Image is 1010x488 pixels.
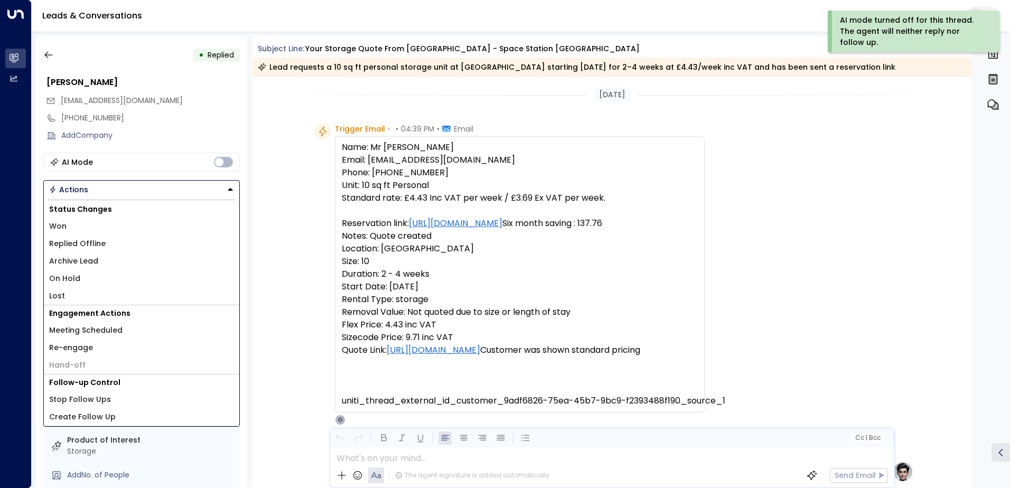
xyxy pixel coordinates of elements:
a: Leads & Conversations [42,10,142,22]
pre: Name: Mr [PERSON_NAME] Email: [EMAIL_ADDRESS][DOMAIN_NAME] Phone: [PHONE_NUMBER] Unit: 10 sq ft P... [342,141,698,407]
div: AI mode turned off for this thread. The agent will neither reply nor follow up. [840,15,985,48]
span: Subject Line: [258,43,304,54]
div: AddCompany [61,130,240,141]
span: Archive Lead [49,256,98,267]
div: Button group with a nested menu [43,180,240,199]
div: Your storage quote from [GEOGRAPHIC_DATA] - Space Station [GEOGRAPHIC_DATA] [305,43,640,54]
span: Replied Offline [49,238,106,249]
h1: Status Changes [44,201,239,218]
span: Email [454,124,473,134]
a: [URL][DOMAIN_NAME] [409,217,502,230]
div: AddNo. of People [67,470,236,481]
div: The agent signature is added automatically [395,471,549,480]
span: [EMAIL_ADDRESS][DOMAIN_NAME] [61,95,183,106]
button: Cc|Bcc [850,433,884,443]
button: Redo [352,431,365,445]
div: [PERSON_NAME] [46,76,240,89]
span: davids93@live.co.uk [61,95,183,106]
div: • [199,45,204,64]
img: profile-logo.png [892,461,913,482]
span: Hand-off [49,360,86,371]
button: Undo [333,431,347,445]
span: Create Follow Up [49,411,116,423]
label: Product of Interest [67,435,236,446]
div: Lead requests a 10 sq ft personal storage unit at [GEOGRAPHIC_DATA] starting [DATE] for 2–4 weeks... [258,62,895,72]
span: Re-engage [49,342,93,353]
span: Meeting Scheduled [49,325,123,336]
span: | [865,434,867,442]
div: Actions [49,185,88,194]
span: On Hold [49,273,80,284]
h1: Engagement Actions [44,305,239,322]
span: Cc Bcc [855,434,880,442]
div: [DATE] [595,87,630,102]
span: • [437,124,439,134]
span: Won [49,221,67,232]
span: 04:39 PM [401,124,434,134]
span: Lost [49,290,65,302]
button: Actions [43,180,240,199]
span: Trigger Email [335,124,385,134]
h1: Follow-up Control [44,374,239,391]
span: • [396,124,398,134]
span: Stop Follow Ups [49,394,111,405]
div: AI Mode [62,157,93,167]
div: Storage [67,446,236,457]
div: O [335,415,345,425]
a: [URL][DOMAIN_NAME] [387,344,480,356]
div: [PHONE_NUMBER] [61,112,240,124]
span: • [388,124,390,134]
span: Replied [208,50,234,60]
